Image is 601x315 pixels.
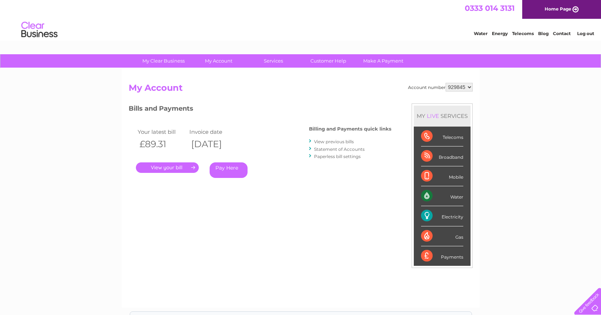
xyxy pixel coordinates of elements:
[421,127,463,146] div: Telecoms
[353,54,413,68] a: Make A Payment
[299,54,358,68] a: Customer Help
[414,106,471,126] div: MY SERVICES
[538,31,549,36] a: Blog
[314,154,361,159] a: Paperless bill settings
[421,246,463,266] div: Payments
[512,31,534,36] a: Telecoms
[129,103,391,116] h3: Bills and Payments
[425,112,441,119] div: LIVE
[21,19,58,41] img: logo.png
[421,146,463,166] div: Broadband
[577,31,594,36] a: Log out
[314,139,354,144] a: View previous bills
[314,146,365,152] a: Statement of Accounts
[408,83,473,91] div: Account number
[421,226,463,246] div: Gas
[421,186,463,206] div: Water
[492,31,508,36] a: Energy
[130,4,472,35] div: Clear Business is a trading name of Verastar Limited (registered in [GEOGRAPHIC_DATA] No. 3667643...
[188,127,240,137] td: Invoice date
[309,126,391,132] h4: Billing and Payments quick links
[189,54,248,68] a: My Account
[136,127,188,137] td: Your latest bill
[136,137,188,152] th: £89.31
[474,31,488,36] a: Water
[188,137,240,152] th: [DATE]
[421,206,463,226] div: Electricity
[421,166,463,186] div: Mobile
[134,54,193,68] a: My Clear Business
[210,162,248,178] a: Pay Here
[244,54,303,68] a: Services
[553,31,571,36] a: Contact
[136,162,199,173] a: .
[465,4,515,13] a: 0333 014 3131
[129,83,473,97] h2: My Account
